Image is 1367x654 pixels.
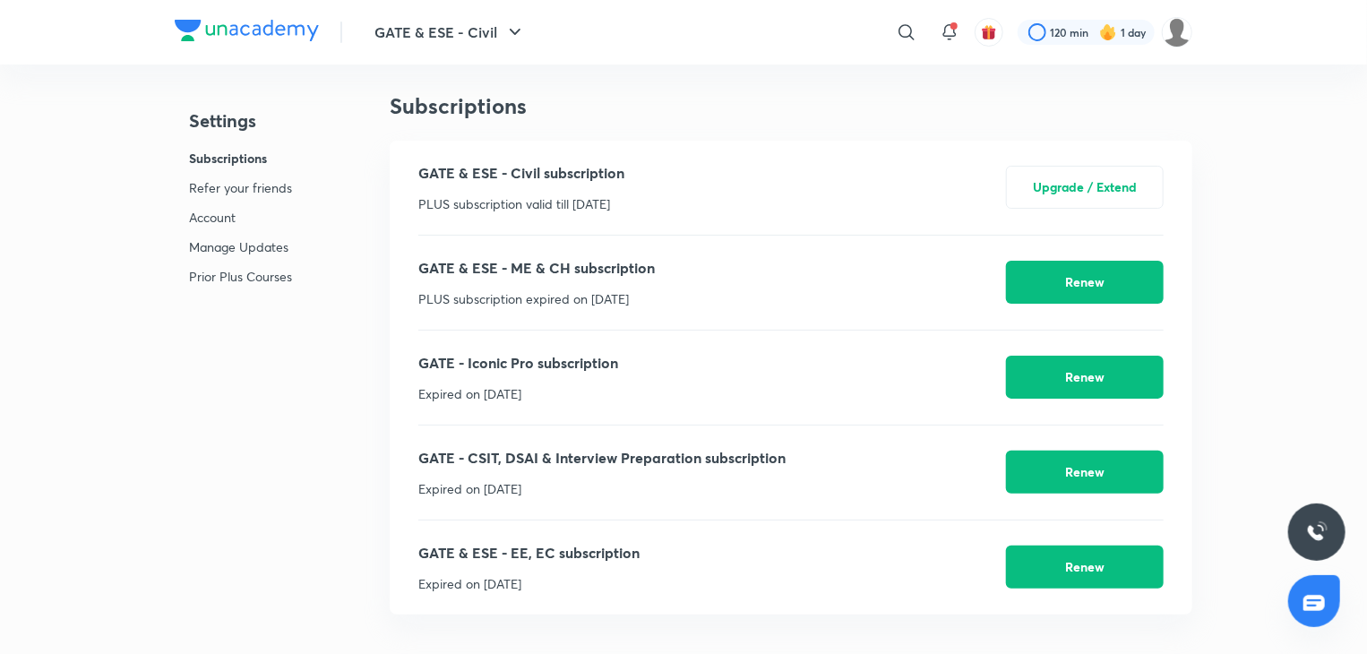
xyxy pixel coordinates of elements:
p: PLUS subscription expired on [DATE] [418,289,655,308]
p: Expired on [DATE] [418,384,618,403]
p: PLUS subscription valid till [DATE] [418,194,624,213]
p: GATE - CSIT, DSAI & Interview Preparation subscription [418,447,786,469]
p: GATE & ESE - Civil subscription [418,162,624,184]
p: Expired on [DATE] [418,479,786,498]
button: GATE & ESE - Civil [364,14,537,50]
button: Renew [1006,356,1164,399]
p: Expired on [DATE] [418,574,640,593]
p: GATE & ESE - EE, EC subscription [418,542,640,564]
button: avatar [975,18,1003,47]
p: GATE - Iconic Pro subscription [418,352,618,374]
button: Renew [1006,546,1164,589]
button: Upgrade / Extend [1006,166,1164,209]
p: GATE & ESE - ME & CH subscription [418,257,655,279]
p: Prior Plus Courses [189,267,292,286]
img: avatar [981,24,997,40]
a: Company Logo [175,20,319,46]
img: Anjali kumari [1162,17,1192,47]
p: Manage Updates [189,237,292,256]
img: streak [1099,23,1117,41]
h3: Subscriptions [390,93,1192,119]
button: Renew [1006,261,1164,304]
p: Subscriptions [189,149,292,168]
button: Renew [1006,451,1164,494]
img: ttu [1306,521,1328,543]
img: Company Logo [175,20,319,41]
h4: Settings [189,108,292,134]
p: Refer your friends [189,178,292,197]
p: Account [189,208,292,227]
